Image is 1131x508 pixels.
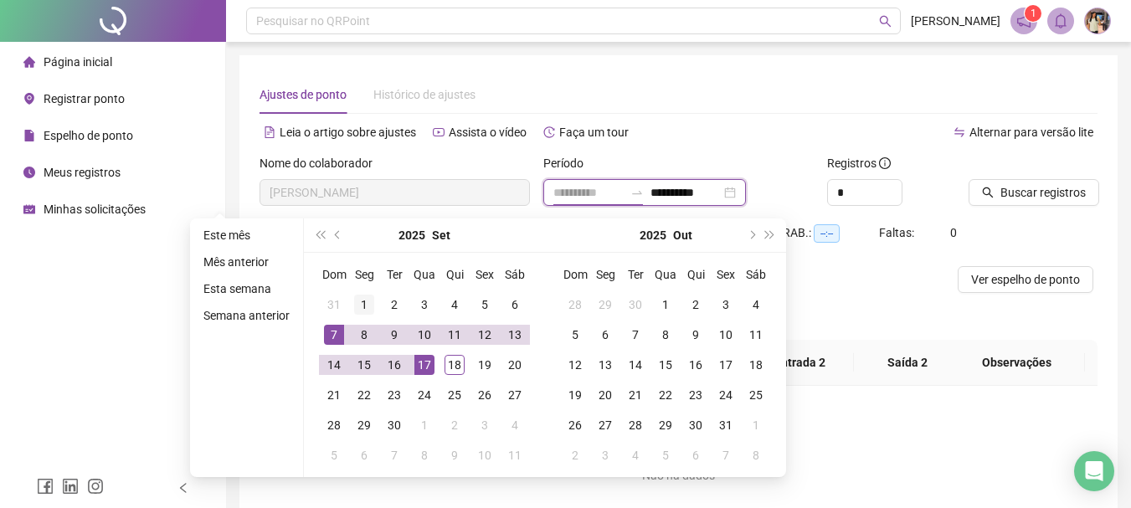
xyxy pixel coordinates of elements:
[650,380,681,410] td: 2025-10-22
[681,320,711,350] td: 2025-10-09
[686,385,706,405] div: 23
[440,320,470,350] td: 2025-09-11
[414,385,434,405] div: 24
[37,478,54,495] span: facebook
[650,259,681,290] th: Qua
[630,186,644,199] span: to
[373,88,476,101] span: Histórico de ajustes
[559,126,629,139] span: Faça um tour
[445,385,465,405] div: 25
[379,380,409,410] td: 2025-09-23
[470,380,500,410] td: 2025-09-26
[595,415,615,435] div: 27
[324,355,344,375] div: 14
[23,167,35,178] span: clock-circle
[349,259,379,290] th: Seg
[746,385,766,405] div: 25
[470,320,500,350] td: 2025-09-12
[500,259,530,290] th: Sáb
[62,478,79,495] span: linkedin
[711,410,741,440] td: 2025-10-31
[470,290,500,320] td: 2025-09-05
[681,380,711,410] td: 2025-10-23
[445,295,465,315] div: 4
[319,410,349,440] td: 2025-09-28
[409,440,440,470] td: 2025-10-08
[620,350,650,380] td: 2025-10-14
[650,350,681,380] td: 2025-10-15
[414,325,434,345] div: 10
[500,350,530,380] td: 2025-09-20
[475,295,495,315] div: 5
[349,410,379,440] td: 2025-09-29
[625,385,645,405] div: 21
[746,355,766,375] div: 18
[711,290,741,320] td: 2025-10-03
[445,355,465,375] div: 18
[543,126,555,138] span: history
[440,410,470,440] td: 2025-10-02
[625,325,645,345] div: 7
[590,380,620,410] td: 2025-10-20
[911,12,1000,30] span: [PERSON_NAME]
[354,445,374,465] div: 6
[319,380,349,410] td: 2025-09-21
[590,410,620,440] td: 2025-10-27
[432,218,450,252] button: month panel
[741,440,771,470] td: 2025-11-08
[711,259,741,290] th: Sex
[655,295,676,315] div: 1
[590,320,620,350] td: 2025-10-06
[324,295,344,315] div: 31
[409,410,440,440] td: 2025-10-01
[595,445,615,465] div: 3
[384,445,404,465] div: 7
[560,440,590,470] td: 2025-11-02
[595,325,615,345] div: 6
[1025,5,1041,22] sup: 1
[625,415,645,435] div: 28
[620,320,650,350] td: 2025-10-07
[280,126,416,139] span: Leia o artigo sobre ajustes
[23,93,35,105] span: environment
[379,440,409,470] td: 2025-10-07
[414,295,434,315] div: 3
[23,130,35,141] span: file
[475,415,495,435] div: 3
[319,440,349,470] td: 2025-10-05
[741,380,771,410] td: 2025-10-25
[681,410,711,440] td: 2025-10-30
[329,218,347,252] button: prev-year
[505,445,525,465] div: 11
[560,410,590,440] td: 2025-10-26
[969,126,1093,139] span: Alternar para versão lite
[379,350,409,380] td: 2025-09-16
[1031,8,1036,19] span: 1
[741,320,771,350] td: 2025-10-11
[319,259,349,290] th: Dom
[349,440,379,470] td: 2025-10-06
[260,88,347,101] span: Ajustes de ponto
[711,440,741,470] td: 2025-11-07
[311,218,329,252] button: super-prev-year
[630,186,644,199] span: swap-right
[1000,183,1086,202] span: Buscar registros
[595,295,615,315] div: 29
[414,445,434,465] div: 8
[590,350,620,380] td: 2025-10-13
[349,320,379,350] td: 2025-09-08
[500,410,530,440] td: 2025-10-04
[711,320,741,350] td: 2025-10-10
[982,187,994,198] span: search
[814,224,840,243] span: --:--
[620,440,650,470] td: 2025-11-04
[384,355,404,375] div: 16
[655,355,676,375] div: 15
[746,325,766,345] div: 11
[475,385,495,405] div: 26
[270,180,520,205] span: LUIS ALESSANDRO MORAIS DOS SANTOS
[324,445,344,465] div: 5
[384,415,404,435] div: 30
[711,380,741,410] td: 2025-10-24
[681,290,711,320] td: 2025-10-02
